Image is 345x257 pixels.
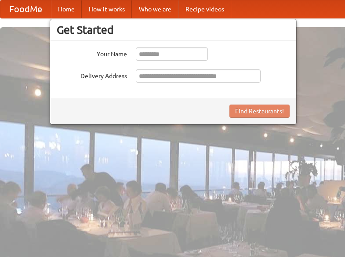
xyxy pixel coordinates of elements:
[178,0,231,18] a: Recipe videos
[0,0,51,18] a: FoodMe
[57,47,127,58] label: Your Name
[57,69,127,80] label: Delivery Address
[51,0,82,18] a: Home
[82,0,132,18] a: How it works
[229,105,290,118] button: Find Restaurants!
[57,23,290,36] h3: Get Started
[132,0,178,18] a: Who we are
